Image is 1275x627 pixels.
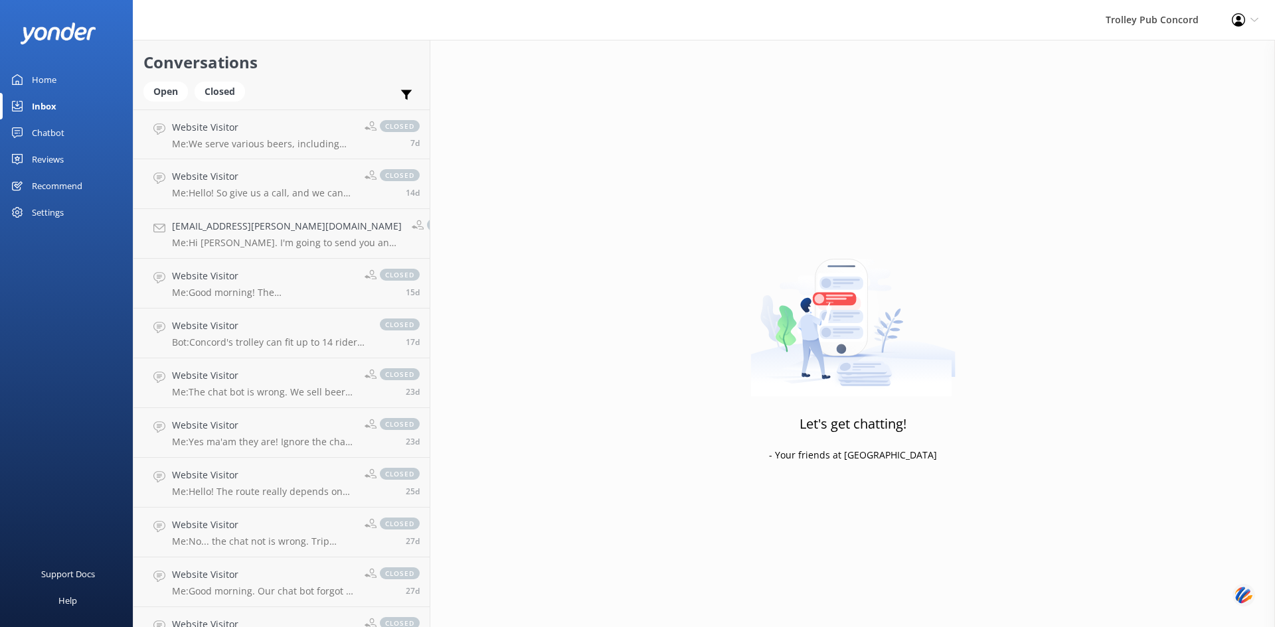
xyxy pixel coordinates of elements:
a: Website VisitorMe:We serve various beers, including both major brands and craft locals, wines, se... [133,109,430,159]
h4: Website Visitor [172,418,355,433]
div: Closed [195,82,245,102]
h2: Conversations [143,50,420,75]
a: Website VisitorMe:Yes ma'am they are! Ignore the chat bot it's wrong.closed23d [133,408,430,458]
div: Home [32,66,56,93]
h4: Website Visitor [172,468,355,482]
p: Me: Hello! The route really depends on the tour selected. If you are just talking the Pub Crawl, ... [172,486,355,498]
h4: Website Visitor [172,120,355,135]
span: closed [380,518,420,529]
span: Sep 13 2025 09:12am (UTC -05:00) America/Cancun [406,535,420,547]
span: closed [380,468,420,480]
a: Website VisitorMe:No... the chat not is wrong. Trip insurance is for the whole group.closed27d [133,508,430,557]
span: Sep 15 2025 11:30am (UTC -05:00) America/Cancun [406,486,420,497]
span: closed [380,567,420,579]
span: Sep 17 2025 09:21am (UTC -05:00) America/Cancun [406,386,420,397]
h4: Website Visitor [172,318,367,333]
p: Me: We serve various beers, including both major brands and craft locals, wines, several [PERSON_... [172,138,355,150]
span: closed [380,120,420,132]
a: Open [143,84,195,98]
div: Help [58,587,77,614]
p: Me: Hello! So give us a call, and we can give you more detail. Our AI stands for Artificial Idiot... [172,187,355,199]
p: Me: Good morning. Our chat bot forgot to mention, we sell beer cider and [PERSON_NAME] at a VERY ... [172,585,355,597]
span: Sep 13 2025 09:11am (UTC -05:00) America/Cancun [406,585,420,596]
p: Me: The chat bot is wrong. We sell beer, wine, [PERSON_NAME] and cidars at great prices! One free... [172,386,355,398]
span: closed [380,318,420,330]
a: Website VisitorMe:Good morning. Our chat bot forgot to mention, we sell beer cider and [PERSON_NA... [133,557,430,607]
a: Website VisitorMe:Hello! So give us a call, and we can give you more detail. Our AI stands for Ar... [133,159,430,209]
div: Support Docs [41,561,95,587]
span: Sep 26 2025 02:52pm (UTC -05:00) America/Cancun [406,187,420,198]
p: - Your friends at [GEOGRAPHIC_DATA] [769,448,937,462]
p: Me: Hi [PERSON_NAME]. I'm going to send you an email about your questions. [172,237,402,249]
span: Sep 25 2025 01:06pm (UTC -05:00) America/Cancun [406,287,420,298]
span: Sep 23 2025 04:59pm (UTC -05:00) America/Cancun [406,336,420,348]
span: closed [380,269,420,281]
p: Me: No... the chat not is wrong. Trip insurance is for the whole group. [172,535,355,547]
h3: Let's get chatting! [800,413,906,435]
p: Me: Good morning! The [GEOGRAPHIC_DATA] does stop at a few stops downtown. Riders are free to che... [172,287,355,299]
img: artwork of a man stealing a conversation from at giant smartphone [750,231,956,397]
div: Reviews [32,146,64,173]
img: yonder-white-logo.png [20,23,96,44]
span: Sep 17 2025 09:19am (UTC -05:00) America/Cancun [406,436,420,447]
img: svg+xml;base64,PHN2ZyB3aWR0aD0iNDQiIGhlaWdodD0iNDQiIHZpZXdCb3g9IjAgMCA0NCA0NCIgZmlsbD0ibm9uZSIgeG... [1232,583,1255,607]
h4: Website Visitor [172,368,355,383]
p: Bot: Concord's trolley can fit up to 14 riders. You can check availability and book your Trolley ... [172,336,367,348]
h4: [EMAIL_ADDRESS][PERSON_NAME][DOMAIN_NAME] [172,219,402,234]
span: closed [380,169,420,181]
a: Website VisitorBot:Concord's trolley can fit up to 14 riders. You can check availability and book... [133,309,430,358]
div: Open [143,82,188,102]
h4: Website Visitor [172,518,355,532]
div: Recommend [32,173,82,199]
h4: Website Visitor [172,567,355,582]
p: Me: Yes ma'am they are! Ignore the chat bot it's wrong. [172,436,355,448]
span: Oct 03 2025 04:44pm (UTC -05:00) America/Cancun [410,137,420,149]
a: [EMAIL_ADDRESS][PERSON_NAME][DOMAIN_NAME]Me:Hi [PERSON_NAME]. I'm going to send you an email abou... [133,209,430,259]
span: closed [380,418,420,430]
div: Inbox [32,93,56,119]
span: closed [380,368,420,380]
a: Website VisitorMe:Good morning! The [GEOGRAPHIC_DATA] does stop at a few stops downtown. Riders a... [133,259,430,309]
h4: Website Visitor [172,169,355,184]
span: closed [427,219,467,231]
a: Website VisitorMe:The chat bot is wrong. We sell beer, wine, [PERSON_NAME] and cidars at great pr... [133,358,430,408]
a: Closed [195,84,252,98]
div: Settings [32,199,64,226]
div: Chatbot [32,119,64,146]
h4: Website Visitor [172,269,355,283]
a: Website VisitorMe:Hello! The route really depends on the tour selected. If you are just talking t... [133,458,430,508]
